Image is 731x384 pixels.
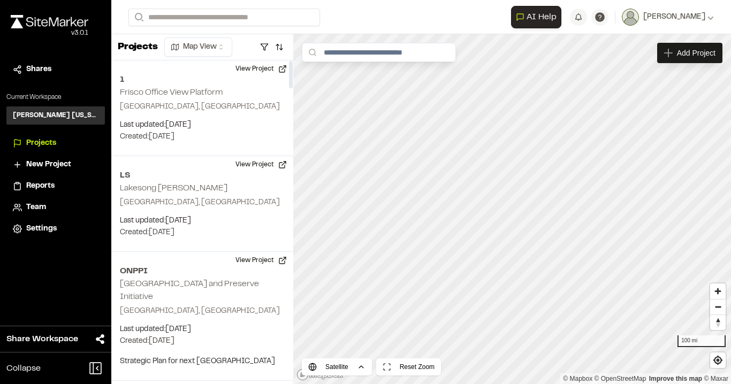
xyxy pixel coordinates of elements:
button: Search [128,9,148,26]
a: Settings [13,223,98,235]
span: Reports [26,180,55,192]
button: View Project [229,252,293,269]
a: Projects [13,137,98,149]
span: Share Workspace [6,333,78,345]
button: Zoom out [710,299,726,314]
h2: Frisco Office View Platform [120,89,223,96]
a: Reports [13,180,98,192]
p: Strategic Plan for next [GEOGRAPHIC_DATA] [120,356,285,367]
a: Mapbox logo [296,368,344,381]
h2: ONPPI [120,265,285,278]
span: AI Help [527,11,557,24]
p: Last updated: [DATE] [120,119,285,131]
h3: [PERSON_NAME] [US_STATE] [13,111,98,120]
p: Created: [DATE] [120,335,285,347]
p: Last updated: [DATE] [120,324,285,335]
a: OpenStreetMap [595,375,646,382]
a: New Project [13,159,98,171]
div: 100 mi [677,335,726,347]
button: View Project [229,156,293,173]
h2: [GEOGRAPHIC_DATA] and Preserve Initiative [120,280,259,301]
span: Projects [26,137,56,149]
p: Projects [118,40,158,55]
span: Collapse [6,362,41,375]
button: [PERSON_NAME] [622,9,714,26]
h2: 1 [120,73,285,86]
button: View Project [229,60,293,78]
button: Satellite [302,358,372,375]
p: Created: [DATE] [120,131,285,143]
img: User [622,9,639,26]
h2: LS [120,169,285,182]
a: Team [13,202,98,213]
a: Maxar [704,375,728,382]
a: Shares [13,64,98,75]
button: Reset bearing to north [710,314,726,330]
div: Open AI Assistant [511,6,566,28]
h2: Lakesong [PERSON_NAME] [120,185,227,192]
p: Last updated: [DATE] [120,215,285,227]
span: Shares [26,64,51,75]
img: rebrand.png [11,15,88,28]
span: [PERSON_NAME] [643,11,705,23]
a: Map feedback [649,375,702,382]
p: [GEOGRAPHIC_DATA], [GEOGRAPHIC_DATA] [120,305,285,317]
p: Created: [DATE] [120,227,285,239]
a: Mapbox [563,375,592,382]
button: Reset Zoom [376,358,441,375]
p: Current Workspace [6,93,105,102]
p: [GEOGRAPHIC_DATA], [GEOGRAPHIC_DATA] [120,101,285,113]
p: [GEOGRAPHIC_DATA], [GEOGRAPHIC_DATA] [120,197,285,209]
span: New Project [26,159,71,171]
span: Zoom out [710,299,726,314]
button: Open AI Assistant [511,6,561,28]
div: Oh geez...please don't... [11,28,88,38]
button: Zoom in [710,283,726,299]
button: Find my location [710,352,726,368]
span: Add Project [677,48,715,58]
span: Settings [26,223,57,235]
span: Team [26,202,46,213]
